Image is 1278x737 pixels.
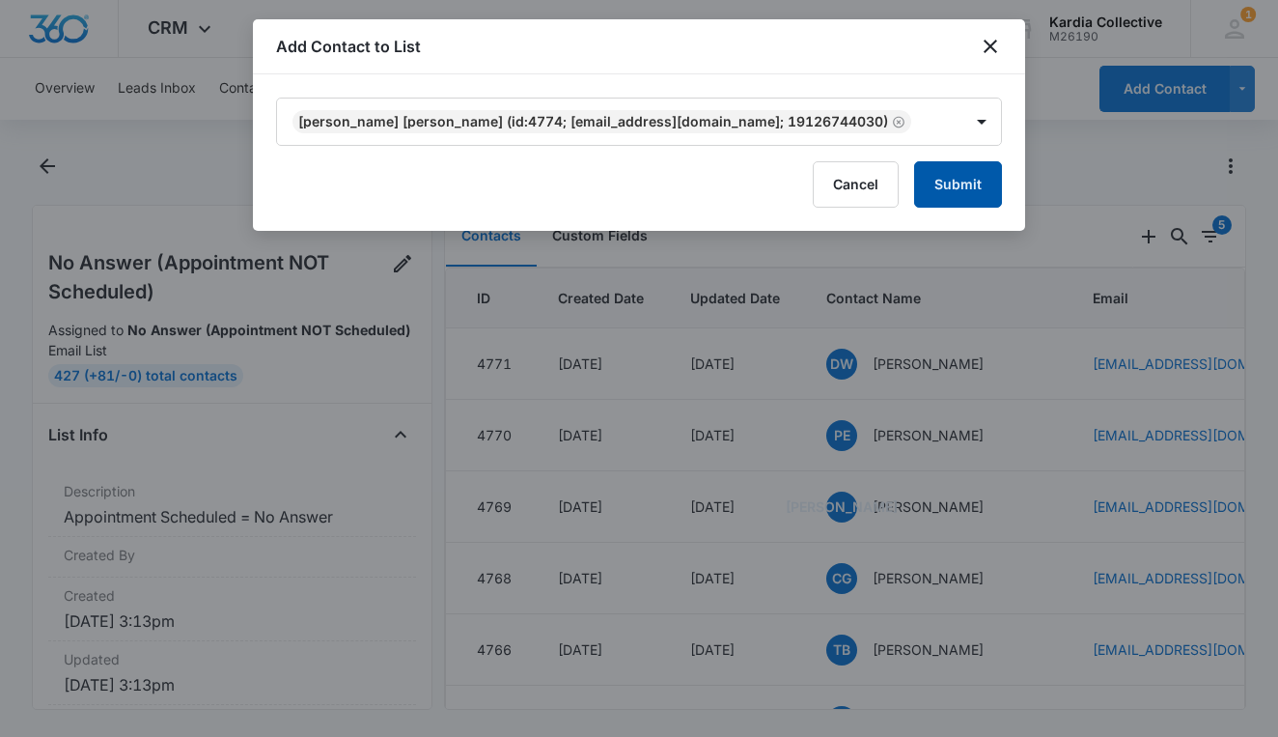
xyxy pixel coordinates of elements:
div: Remove Kala Ross Kala Ross (ID:4774; birksadama81144@gmail.com; 19126744030) [888,115,905,128]
h1: Add Contact to List [276,35,421,58]
div: [PERSON_NAME] [PERSON_NAME] (ID:4774; [EMAIL_ADDRESS][DOMAIN_NAME]; 19126744030) [298,115,888,128]
button: close [979,35,1002,58]
button: Submit [914,161,1002,208]
button: Cancel [813,161,899,208]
